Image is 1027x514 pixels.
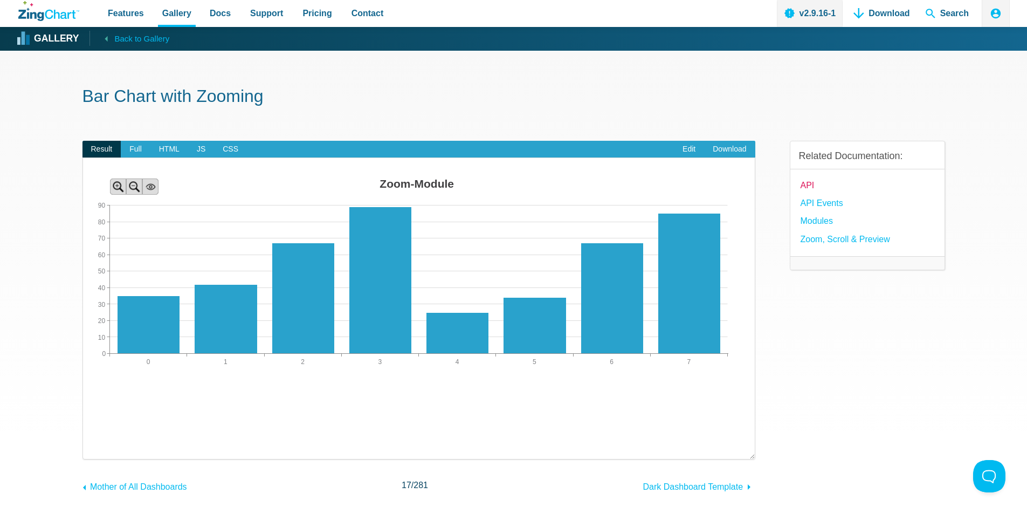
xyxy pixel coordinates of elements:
[82,157,755,459] div: ​
[973,460,1005,492] iframe: Toggle Customer Support
[188,141,214,158] span: JS
[90,482,187,491] span: Mother of All Dashboards
[643,482,743,491] span: Dark Dashboard Template
[402,478,428,492] span: /
[18,31,79,47] a: Gallery
[801,196,843,210] a: API Events
[18,1,79,21] a: ZingChart Logo. Click to return to the homepage
[413,481,428,490] span: 281
[302,6,332,20] span: Pricing
[210,6,231,20] span: Docs
[121,141,150,158] span: Full
[799,150,936,162] h3: Related Documentation:
[214,141,247,158] span: CSS
[162,6,191,20] span: Gallery
[82,141,121,158] span: Result
[250,6,283,20] span: Support
[674,141,704,158] a: Edit
[704,141,755,158] a: Download
[34,34,79,44] strong: Gallery
[801,214,833,228] a: modules
[801,232,890,246] a: Zoom, Scroll & Preview
[82,85,945,109] h1: Bar Chart with Zooming
[89,31,169,46] a: Back to Gallery
[114,32,169,46] span: Back to Gallery
[402,481,411,490] span: 17
[643,477,755,494] a: Dark Dashboard Template
[108,6,144,20] span: Features
[801,178,815,193] a: API
[351,6,384,20] span: Contact
[150,141,188,158] span: HTML
[82,477,187,494] a: Mother of All Dashboards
